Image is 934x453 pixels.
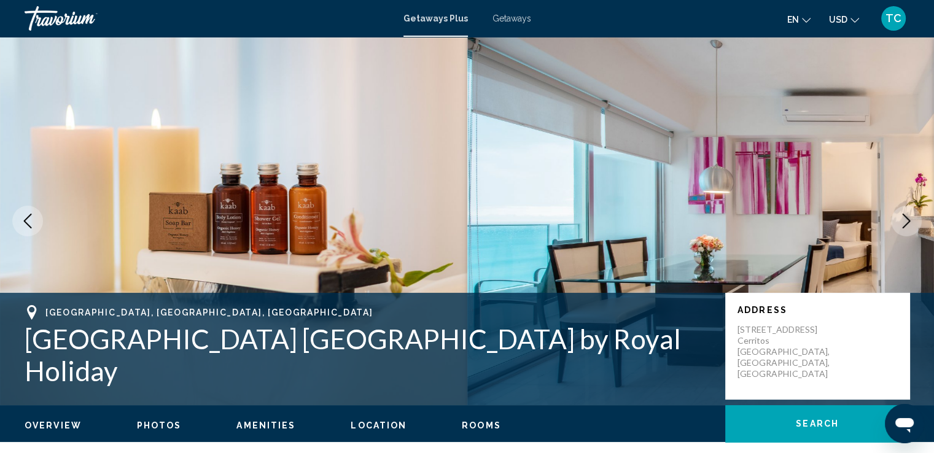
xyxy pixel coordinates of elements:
button: User Menu [878,6,909,31]
span: USD [829,15,847,25]
p: [STREET_ADDRESS] Cerritos [GEOGRAPHIC_DATA], [GEOGRAPHIC_DATA], [GEOGRAPHIC_DATA] [737,324,836,379]
button: Previous image [12,206,43,236]
button: Search [725,405,909,442]
span: Search [796,419,839,429]
button: Overview [25,420,82,431]
a: Getaways [492,14,531,23]
button: Amenities [236,420,295,431]
button: Next image [891,206,922,236]
span: en [787,15,799,25]
span: Overview [25,420,82,430]
h1: [GEOGRAPHIC_DATA] [GEOGRAPHIC_DATA] by Royal Holiday [25,323,713,387]
button: Change currency [829,10,859,28]
button: Change language [787,10,811,28]
p: Address [737,305,897,315]
button: Location [351,420,407,431]
span: Photos [137,420,182,430]
span: [GEOGRAPHIC_DATA], [GEOGRAPHIC_DATA], [GEOGRAPHIC_DATA] [45,308,373,317]
span: Rooms [462,420,501,430]
iframe: Button to launch messaging window [885,404,924,443]
span: Amenities [236,420,295,430]
button: Rooms [462,420,501,431]
button: Photos [137,420,182,431]
a: Travorium [25,6,391,31]
a: Getaways Plus [403,14,468,23]
span: Location [351,420,407,430]
span: TC [885,12,901,25]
